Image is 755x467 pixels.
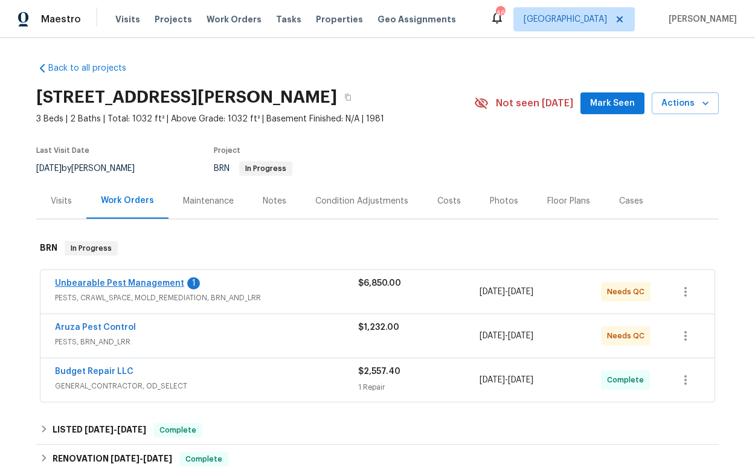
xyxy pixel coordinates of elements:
[36,147,89,154] span: Last Visit Date
[66,242,117,254] span: In Progress
[480,376,505,384] span: [DATE]
[664,13,737,25] span: [PERSON_NAME]
[183,195,234,207] div: Maintenance
[508,376,533,384] span: [DATE]
[377,13,456,25] span: Geo Assignments
[85,425,114,434] span: [DATE]
[55,323,136,332] a: Aruza Pest Control
[496,7,504,19] div: 46
[607,330,649,342] span: Needs QC
[187,277,200,289] div: 1
[508,332,533,340] span: [DATE]
[480,374,533,386] span: -
[155,424,201,436] span: Complete
[143,454,172,463] span: [DATE]
[619,195,643,207] div: Cases
[53,452,172,466] h6: RENOVATION
[36,91,337,103] h2: [STREET_ADDRESS][PERSON_NAME]
[652,92,719,115] button: Actions
[207,13,262,25] span: Work Orders
[55,380,358,392] span: GENERAL_CONTRACTOR, OD_SELECT
[240,165,291,172] span: In Progress
[607,286,649,298] span: Needs QC
[358,279,401,288] span: $6,850.00
[358,381,480,393] div: 1 Repair
[36,229,719,268] div: BRN In Progress
[480,286,533,298] span: -
[661,96,709,111] span: Actions
[36,416,719,445] div: LISTED [DATE]-[DATE]Complete
[55,336,358,348] span: PESTS, BRN_AND_LRR
[590,96,635,111] span: Mark Seen
[85,425,146,434] span: -
[101,195,154,207] div: Work Orders
[480,332,505,340] span: [DATE]
[315,195,408,207] div: Condition Adjustments
[263,195,286,207] div: Notes
[111,454,140,463] span: [DATE]
[524,13,607,25] span: [GEOGRAPHIC_DATA]
[580,92,644,115] button: Mark Seen
[53,423,146,437] h6: LISTED
[40,241,57,256] h6: BRN
[115,13,140,25] span: Visits
[214,147,240,154] span: Project
[55,279,184,288] a: Unbearable Pest Management
[36,62,152,74] a: Back to all projects
[55,367,133,376] a: Budget Repair LLC
[480,330,533,342] span: -
[547,195,590,207] div: Floor Plans
[155,13,192,25] span: Projects
[36,113,474,125] span: 3 Beds | 2 Baths | Total: 1032 ft² | Above Grade: 1032 ft² | Basement Finished: N/A | 1981
[55,292,358,304] span: PESTS, CRAWL_SPACE, MOLD_REMEDIATION, BRN_AND_LRR
[480,288,505,296] span: [DATE]
[508,288,533,296] span: [DATE]
[117,425,146,434] span: [DATE]
[490,195,518,207] div: Photos
[496,97,573,109] span: Not seen [DATE]
[214,164,292,173] span: BRN
[51,195,72,207] div: Visits
[36,161,149,176] div: by [PERSON_NAME]
[358,323,399,332] span: $1,232.00
[358,367,400,376] span: $2,557.40
[337,86,359,108] button: Copy Address
[316,13,363,25] span: Properties
[181,453,227,465] span: Complete
[276,15,301,24] span: Tasks
[36,164,62,173] span: [DATE]
[111,454,172,463] span: -
[437,195,461,207] div: Costs
[607,374,649,386] span: Complete
[41,13,81,25] span: Maestro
